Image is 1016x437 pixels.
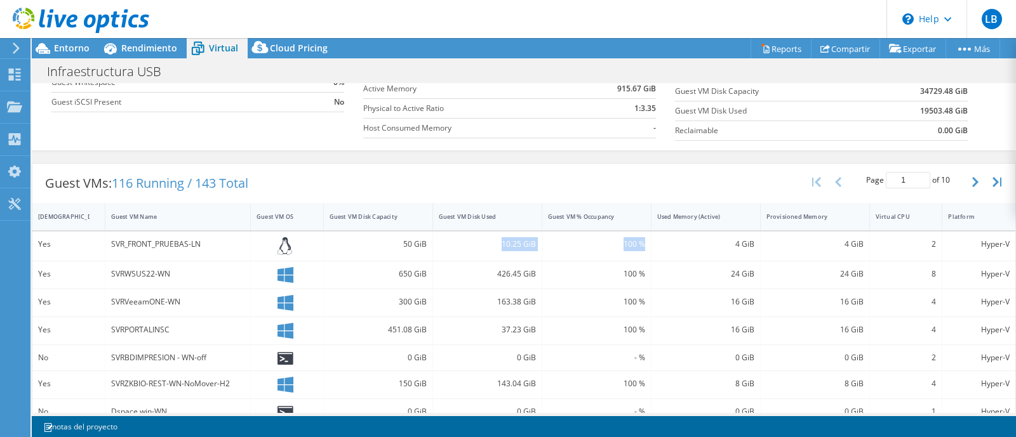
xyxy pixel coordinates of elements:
b: 0.00 GiB [938,124,968,137]
div: Yes [38,377,99,391]
span: Page of [866,172,950,188]
div: SVRBDIMPRESION - WN-off [111,351,244,365]
div: - % [548,405,645,419]
label: Guest iSCSI Present [51,96,274,108]
div: 16 GiB [657,323,754,337]
div: SVRZKBIO-REST-WN-NoMover-H2 [111,377,244,391]
div: Guest VM OS [257,212,302,221]
svg: \n [902,13,914,25]
label: Reclaimable [675,124,867,137]
b: 19503.48 GiB [920,105,968,117]
span: 10 [941,174,950,185]
b: 915.67 GiB [617,82,656,95]
div: Hyper-V [948,351,1010,365]
label: Host Consumed Memory [363,122,571,134]
div: 2 [876,237,937,251]
div: 100 % [548,295,645,309]
div: 0 GiB [657,405,754,419]
div: 0 GiB [657,351,754,365]
div: 4 [876,323,937,337]
div: 163.38 GiB [439,295,536,309]
div: SVR_FRONT_PRUEBAS-LN [111,237,244,251]
div: 650 GiB [330,267,427,281]
div: SVRWSUS22-WN [111,267,244,281]
div: SVRVeeamONE-WN [111,295,244,309]
div: 37.23 GiB [439,323,536,337]
div: 0 GiB [439,405,536,419]
div: Hyper-V [948,405,1010,419]
div: 143.04 GiB [439,377,536,391]
div: Hyper-V [948,237,1010,251]
label: Guest VM Disk Used [675,105,867,117]
div: 8 [876,267,937,281]
div: No [38,351,99,365]
b: - [653,122,656,134]
div: 16 GiB [766,295,864,309]
div: Guest VM Disk Capacity [330,212,411,221]
div: Dspace win-WN [111,405,244,419]
div: 150 GiB [330,377,427,391]
div: Virtual CPU [876,212,921,221]
div: Guest VMs: [32,164,261,203]
div: 16 GiB [657,295,754,309]
div: 100 % [548,237,645,251]
div: 2 [876,351,937,365]
div: 0 GiB [439,351,536,365]
b: No [334,96,344,108]
div: 1 [876,405,937,419]
div: 100 % [548,267,645,281]
div: 50 GiB [330,237,427,251]
label: Active Memory [363,82,571,95]
div: Hyper-V [948,295,1010,309]
div: 0 GiB [766,351,864,365]
div: Yes [38,237,99,251]
span: Virtual [209,42,238,54]
div: Yes [38,295,99,309]
div: 16 GiB [766,323,864,337]
div: 0 GiB [330,351,427,365]
div: 100 % [548,323,645,337]
div: 0 GiB [330,405,427,419]
div: [DEMOGRAPHIC_DATA] [38,212,84,221]
div: Hyper-V [948,377,1010,391]
div: 8 GiB [657,377,754,391]
div: 10.25 GiB [439,237,536,251]
div: Platform [948,212,994,221]
h1: Infraestructura USB [41,65,181,79]
div: Used Memory (Active) [657,212,739,221]
a: Compartir [811,39,880,58]
label: Physical to Active Ratio [363,102,571,115]
div: 300 GiB [330,295,427,309]
a: Exportar [879,39,946,58]
div: 4 [876,295,937,309]
div: Guest VM % Occupancy [548,212,630,221]
div: 24 GiB [766,267,864,281]
div: No [38,405,99,419]
div: 4 GiB [657,237,754,251]
a: notas del proyecto [34,419,126,434]
span: LB [982,9,1002,29]
a: Reports [751,39,812,58]
div: 4 [876,377,937,391]
div: Hyper-V [948,267,1010,281]
span: Entorno [54,42,90,54]
div: Yes [38,267,99,281]
span: 116 Running / 143 Total [112,174,248,192]
span: Cloud Pricing [270,42,328,54]
div: 24 GiB [657,267,754,281]
div: 4 GiB [766,237,864,251]
input: jump to page [886,172,930,188]
b: 34729.48 GiB [920,85,968,98]
div: Guest VM Disk Used [439,212,521,221]
div: Guest VM Name [111,212,229,221]
div: 451.08 GiB [330,323,427,337]
div: Yes [38,323,99,337]
div: SVRPORTALINSC [111,323,244,337]
div: 8 GiB [766,377,864,391]
div: 100 % [548,377,645,391]
b: 1:3.35 [634,102,656,115]
div: Hyper-V [948,323,1010,337]
div: 426.45 GiB [439,267,536,281]
a: Más [946,39,1000,58]
div: 0 GiB [766,405,864,419]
